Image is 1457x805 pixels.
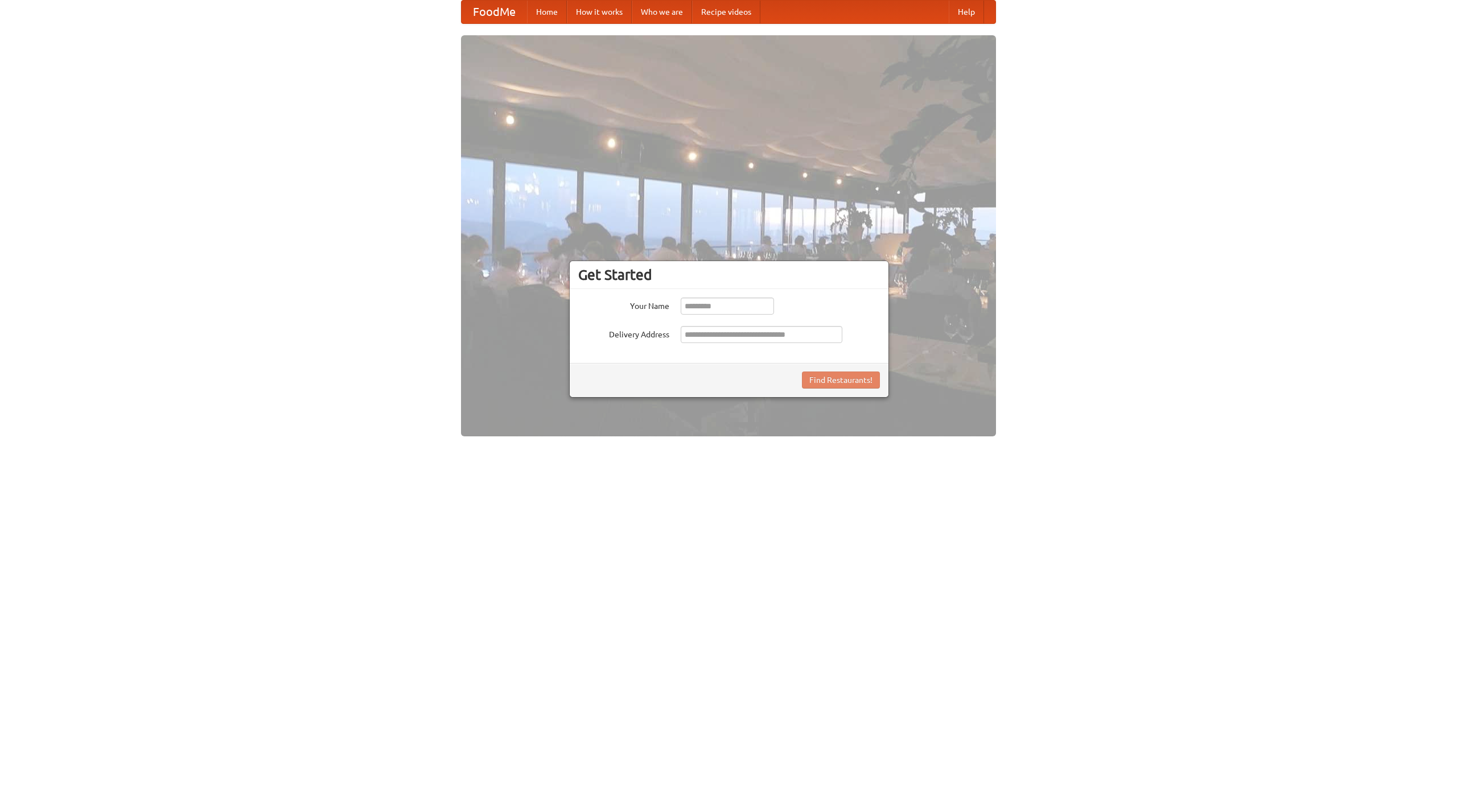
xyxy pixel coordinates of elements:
a: Recipe videos [692,1,760,23]
label: Your Name [578,298,669,312]
label: Delivery Address [578,326,669,340]
button: Find Restaurants! [802,371,880,389]
h3: Get Started [578,266,880,283]
a: Who we are [632,1,692,23]
a: Home [527,1,567,23]
a: Help [949,1,984,23]
a: FoodMe [462,1,527,23]
a: How it works [567,1,632,23]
